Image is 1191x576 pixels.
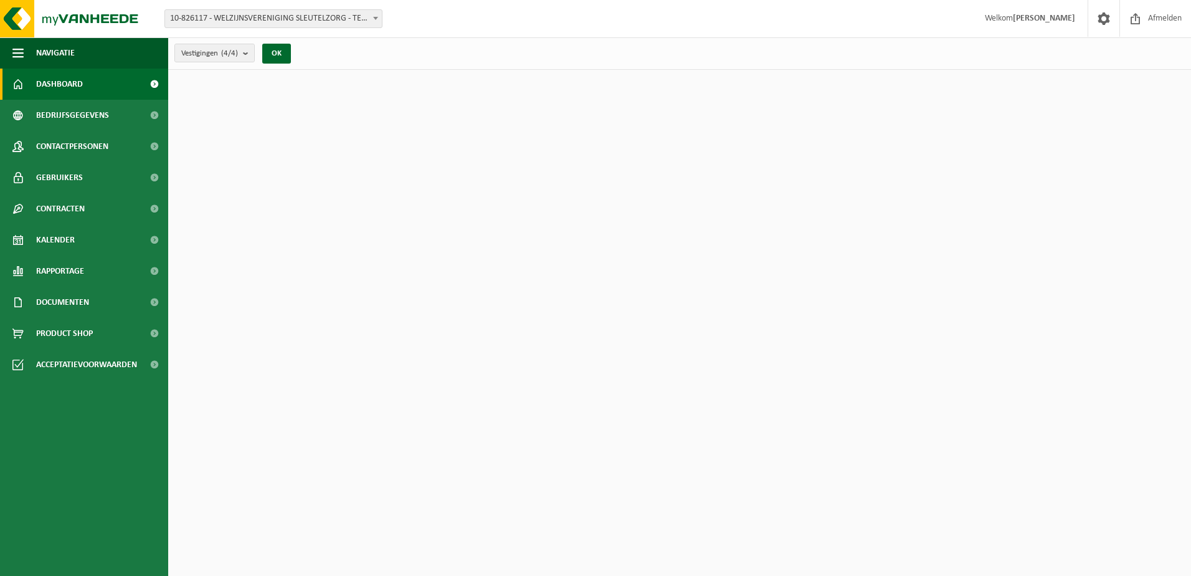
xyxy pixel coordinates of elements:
[36,100,109,131] span: Bedrijfsgegevens
[36,69,83,100] span: Dashboard
[36,318,93,349] span: Product Shop
[164,9,382,28] span: 10-826117 - WELZIJNSVERENIGING SLEUTELZORG - TEMSE
[36,349,137,380] span: Acceptatievoorwaarden
[36,37,75,69] span: Navigatie
[36,224,75,256] span: Kalender
[36,131,108,162] span: Contactpersonen
[174,44,255,62] button: Vestigingen(4/4)
[36,256,84,287] span: Rapportage
[221,49,238,57] count: (4/4)
[36,162,83,193] span: Gebruikers
[181,44,238,63] span: Vestigingen
[36,287,89,318] span: Documenten
[36,193,85,224] span: Contracten
[1013,14,1075,23] strong: [PERSON_NAME]
[165,10,382,27] span: 10-826117 - WELZIJNSVERENIGING SLEUTELZORG - TEMSE
[262,44,291,64] button: OK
